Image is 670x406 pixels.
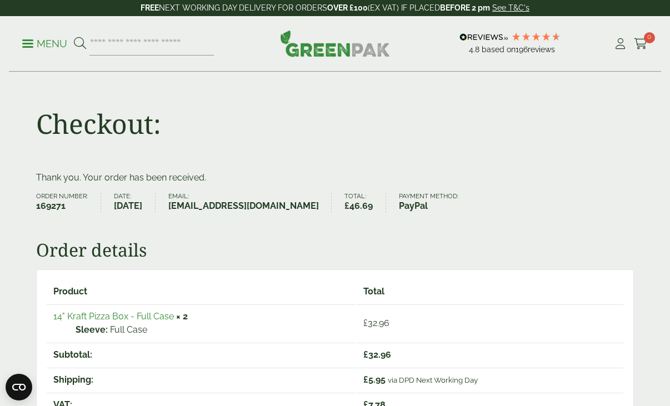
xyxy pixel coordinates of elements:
p: Thank you. Your order has been received. [36,171,634,184]
li: Payment method: [399,193,471,213]
p: Menu [22,37,67,51]
strong: [DATE] [114,199,142,213]
span: 5.95 [363,374,386,385]
bdi: 46.69 [344,201,373,211]
span: £ [363,349,368,360]
i: My Account [613,38,627,49]
img: GreenPak Supplies [280,30,390,57]
span: 4.8 [469,45,482,54]
a: See T&C's [492,3,529,12]
h2: Order details [36,239,634,260]
th: Shipping: [47,368,356,392]
span: 0 [644,32,655,43]
li: Total: [344,193,386,213]
th: Subtotal: [47,343,356,367]
strong: 169271 [36,199,88,213]
strong: PayPal [399,199,458,213]
span: 196 [516,45,528,54]
li: Date: [114,193,156,213]
a: Menu [22,37,67,48]
strong: OVER £100 [327,3,368,12]
strong: × 2 [176,311,188,322]
a: 0 [634,36,648,52]
th: Product [47,280,356,303]
strong: Sleeve: [76,323,108,337]
strong: FREE [141,3,159,12]
button: Open CMP widget [6,374,32,400]
span: £ [344,201,349,211]
a: 14" Kraft Pizza Box - Full Case [53,311,174,322]
strong: [EMAIL_ADDRESS][DOMAIN_NAME] [168,199,319,213]
span: reviews [528,45,555,54]
i: Cart [634,38,648,49]
bdi: 32.96 [363,318,389,328]
th: Total [357,280,623,303]
h1: Checkout: [36,108,161,140]
p: Full Case [76,323,349,337]
li: Email: [168,193,332,213]
li: Order number: [36,193,101,213]
img: REVIEWS.io [459,33,508,41]
span: 32.96 [363,349,391,360]
span: £ [363,318,368,328]
div: 4.79 Stars [511,32,561,42]
small: via DPD Next Working Day [388,375,478,384]
span: £ [363,374,368,385]
strong: BEFORE 2 pm [440,3,490,12]
span: Based on [482,45,516,54]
